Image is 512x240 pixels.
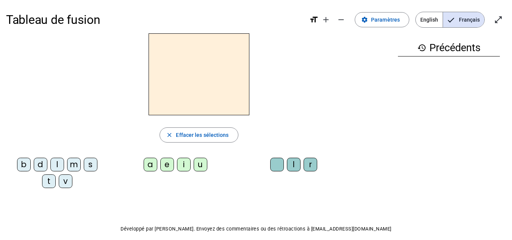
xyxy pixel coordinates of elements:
[318,12,334,27] button: Augmenter la taille de la police
[84,158,97,171] div: s
[494,15,503,24] mat-icon: open_in_full
[321,15,330,24] mat-icon: add
[355,12,409,27] button: Paramètres
[304,158,317,171] div: r
[166,132,173,138] mat-icon: close
[491,12,506,27] button: Entrer en plein écran
[176,130,229,140] span: Effacer les sélections
[34,158,47,171] div: d
[67,158,81,171] div: m
[17,158,31,171] div: b
[50,158,64,171] div: l
[42,174,56,188] div: t
[59,174,72,188] div: v
[177,158,191,171] div: i
[416,12,443,27] span: English
[287,158,301,171] div: l
[6,8,303,32] h1: Tableau de fusion
[361,16,368,23] mat-icon: settings
[443,12,484,27] span: Français
[309,15,318,24] mat-icon: format_size
[371,15,400,24] span: Paramètres
[194,158,207,171] div: u
[417,43,426,52] mat-icon: history
[334,12,349,27] button: Diminuer la taille de la police
[144,158,157,171] div: a
[160,158,174,171] div: e
[415,12,485,28] mat-button-toggle-group: Language selection
[6,224,506,234] p: Développé par [PERSON_NAME]. Envoyez des commentaires ou des rétroactions à [EMAIL_ADDRESS][DOMAI...
[160,127,238,143] button: Effacer les sélections
[337,15,346,24] mat-icon: remove
[398,39,500,56] h3: Précédents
